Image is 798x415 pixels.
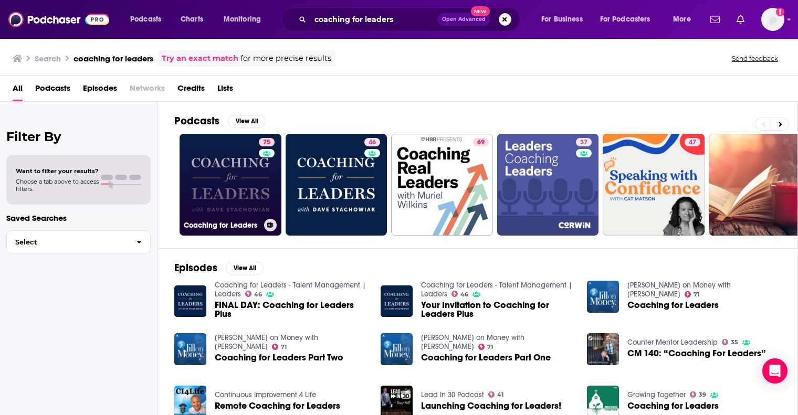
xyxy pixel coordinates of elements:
[6,230,151,254] button: Select
[272,344,287,350] a: 71
[226,262,264,274] button: View All
[761,8,784,31] img: User Profile
[731,340,738,345] span: 35
[761,8,784,31] button: Show profile menu
[722,339,739,345] a: 35
[421,281,572,299] a: Coaching for Leaders - Talent Management | Leaders
[762,358,787,384] div: Open Intercom Messenger
[215,353,343,362] span: Coaching for Leaders Part Two
[694,292,699,297] span: 71
[421,353,551,362] a: Coaching for Leaders Part One
[627,349,766,358] a: CM 140: “Coaching For Leaders”
[174,261,264,274] a: EpisodesView All
[593,11,666,28] button: open menu
[576,138,592,146] a: 37
[263,137,270,148] span: 75
[685,138,700,146] a: 47
[381,333,413,365] img: Coaching for Leaders Part One
[177,80,205,101] a: Credits
[776,8,784,16] svg: Add a profile image
[600,12,650,27] span: For Podcasters
[381,285,413,317] img: Your Invitation to Coaching for Leaders Plus
[162,52,238,65] a: Try an exact match
[130,80,165,101] span: Networks
[8,9,109,29] img: Podchaser - Follow, Share and Rate Podcasts
[488,391,504,398] a: 41
[215,281,366,299] a: Coaching for Leaders - Talent Management | Leaders
[473,138,489,146] a: 69
[391,134,493,236] a: 69
[16,167,99,175] span: Want to filter your results?
[580,137,587,148] span: 37
[421,333,524,351] a: Jill on Money with Jill Schlesinger
[732,10,749,28] a: Show notifications dropdown
[291,7,530,31] div: Search podcasts, credits, & more...
[6,129,151,144] h2: Filter By
[217,80,233,101] span: Lists
[240,52,331,65] span: for more precise results
[35,54,61,63] h3: Search
[259,138,275,146] a: 75
[130,12,161,27] span: Podcasts
[689,137,696,148] span: 47
[174,11,209,28] a: Charts
[460,292,468,297] span: 46
[761,8,784,31] span: Logged in as GregKubie
[603,134,705,236] a: 47
[228,115,266,127] button: View All
[35,80,70,101] a: Podcasts
[437,13,490,26] button: Open AdvancedNew
[174,261,217,274] h2: Episodes
[729,54,781,63] button: Send feedback
[245,291,262,297] a: 46
[471,6,490,16] span: New
[224,12,261,27] span: Monitoring
[421,301,574,318] a: Your Invitation to Coaching for Leaders Plus
[627,301,719,310] a: Coaching for Leaders
[421,390,484,399] a: Lead In 30 Podcast
[369,137,376,148] span: 46
[587,281,619,313] img: Coaching for Leaders
[587,333,619,365] img: CM 140: “Coaching For Leaders”
[215,333,318,351] a: Jill on Money with Jill Schlesinger
[281,345,287,349] span: 71
[699,392,706,397] span: 39
[6,213,151,223] p: Saved Searches
[254,292,262,297] span: 46
[497,392,503,397] span: 41
[73,54,153,63] h3: coaching for leaders
[7,239,128,246] span: Select
[627,281,731,299] a: Jill on Money with Jill Schlesinger
[541,12,583,27] span: For Business
[627,338,718,347] a: Counter Mentor Leadership
[666,11,704,28] button: open menu
[487,345,493,349] span: 71
[83,80,117,101] span: Episodes
[16,178,99,193] span: Choose a tab above to access filters.
[627,401,719,410] a: Coaching for Leaders
[13,80,23,101] a: All
[215,301,368,318] a: FINAL DAY: Coaching for Leaders Plus
[123,11,175,28] button: open menu
[364,138,380,146] a: 46
[421,401,561,410] a: Launching Coaching for Leaders!
[174,285,206,317] img: FINAL DAY: Coaching for Leaders Plus
[627,390,686,399] a: Growing Together
[184,221,260,230] h3: Coaching for Leaders
[534,11,596,28] button: open menu
[215,401,340,410] a: Remote Coaching for Leaders
[451,291,469,297] a: 46
[216,11,275,28] button: open menu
